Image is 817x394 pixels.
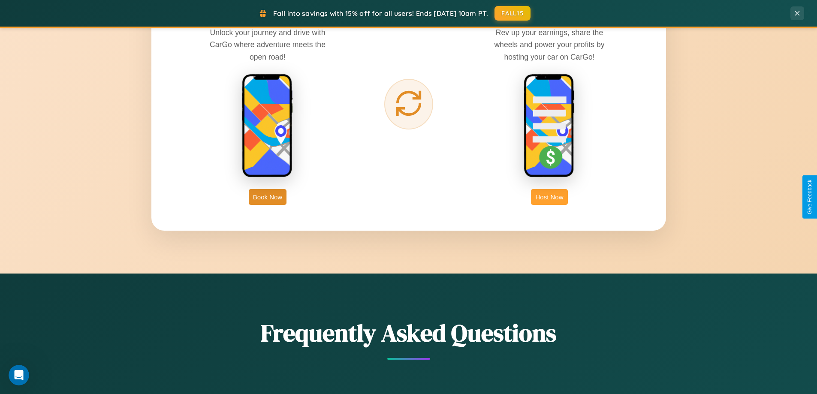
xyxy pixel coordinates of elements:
h2: Frequently Asked Questions [151,316,666,349]
img: rent phone [242,74,293,178]
span: Fall into savings with 15% off for all users! Ends [DATE] 10am PT. [273,9,488,18]
p: Rev up your earnings, share the wheels and power your profits by hosting your car on CarGo! [485,27,614,63]
p: Unlock your journey and drive with CarGo where adventure meets the open road! [203,27,332,63]
iframe: Intercom live chat [9,365,29,385]
button: Book Now [249,189,286,205]
button: Host Now [531,189,567,205]
img: host phone [524,74,575,178]
div: Give Feedback [807,180,813,214]
button: FALL15 [494,6,531,21]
